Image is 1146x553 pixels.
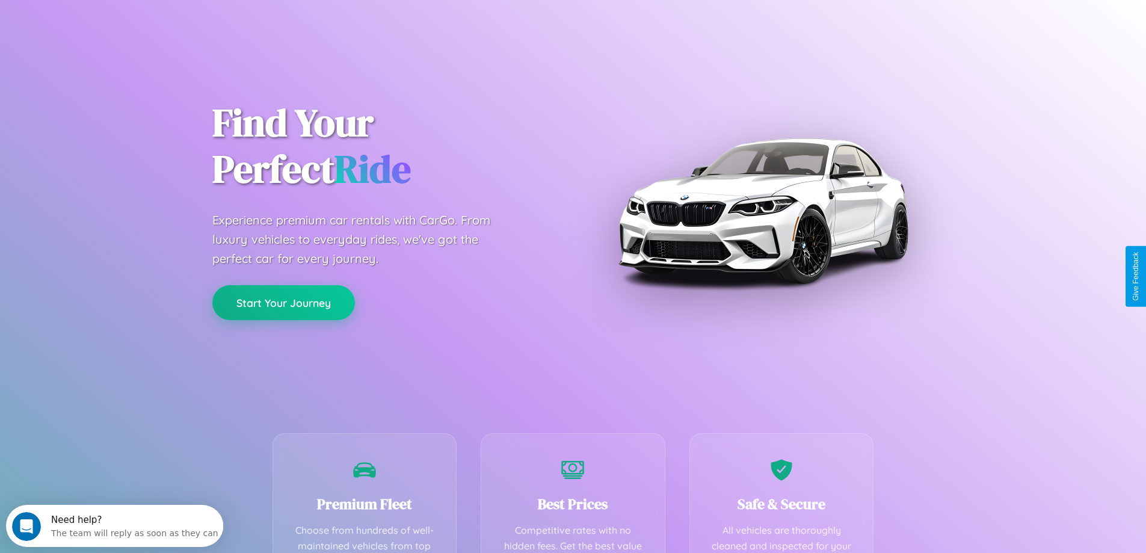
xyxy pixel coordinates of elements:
span: Ride [334,143,411,195]
img: Premium BMW car rental vehicle [612,60,913,361]
p: Experience premium car rentals with CarGo. From luxury vehicles to everyday rides, we've got the ... [212,211,513,268]
div: The team will reply as soon as they can [45,20,212,32]
div: Open Intercom Messenger [5,5,224,38]
h3: Premium Fleet [291,494,439,514]
h3: Safe & Secure [708,494,855,514]
iframe: Intercom live chat [12,512,41,541]
h3: Best Prices [499,494,647,514]
div: Give Feedback [1132,252,1140,301]
button: Start Your Journey [212,285,355,320]
iframe: Intercom live chat discovery launcher [6,505,223,547]
div: Need help? [45,10,212,20]
h1: Find Your Perfect [212,100,555,193]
